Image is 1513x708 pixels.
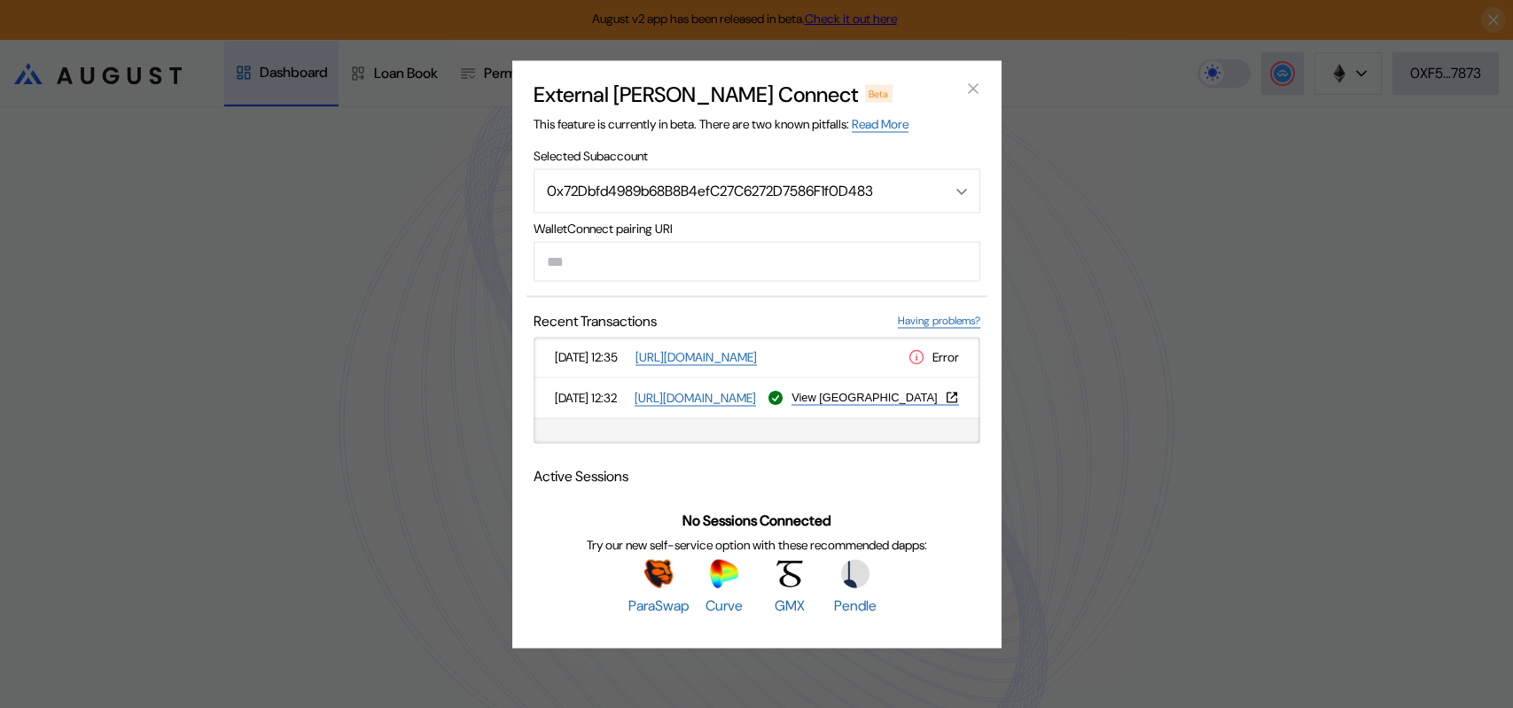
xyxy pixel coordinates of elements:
button: View [GEOGRAPHIC_DATA] [792,390,958,404]
a: GMXGMX [760,560,820,615]
span: ParaSwap [628,596,689,615]
span: Try our new self-service option with these recommended dapps: [587,537,927,553]
div: Error [908,347,959,366]
a: Having problems? [898,313,980,328]
div: Beta [865,84,893,102]
a: Read More [852,115,909,132]
div: 0x72Dbfd4989b68B8B4efC27C6272D7586F1f0D483 [547,182,921,200]
span: This feature is currently in beta. There are two known pitfalls: [534,115,909,131]
span: Pendle [834,596,877,615]
img: ParaSwap [644,560,673,588]
img: GMX [776,560,804,588]
a: PendlePendle [825,560,885,615]
span: Curve [706,596,743,615]
span: [DATE] 12:32 [555,390,628,406]
a: CurveCurve [694,560,754,615]
img: Pendle [841,560,870,588]
span: WalletConnect pairing URI [534,220,980,236]
span: GMX [775,596,805,615]
span: Active Sessions [534,466,628,485]
a: [URL][DOMAIN_NAME] [635,389,756,406]
span: Selected Subaccount [534,147,980,163]
a: [URL][DOMAIN_NAME] [636,348,757,365]
span: No Sessions Connected [682,511,831,530]
button: Open menu [534,168,980,213]
h2: External [PERSON_NAME] Connect [534,80,858,107]
a: View [GEOGRAPHIC_DATA] [792,390,958,405]
span: [DATE] 12:35 [555,349,628,365]
a: ParaSwapParaSwap [628,560,689,615]
button: close modal [959,74,987,103]
span: Recent Transactions [534,311,657,330]
img: Curve [710,560,738,588]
